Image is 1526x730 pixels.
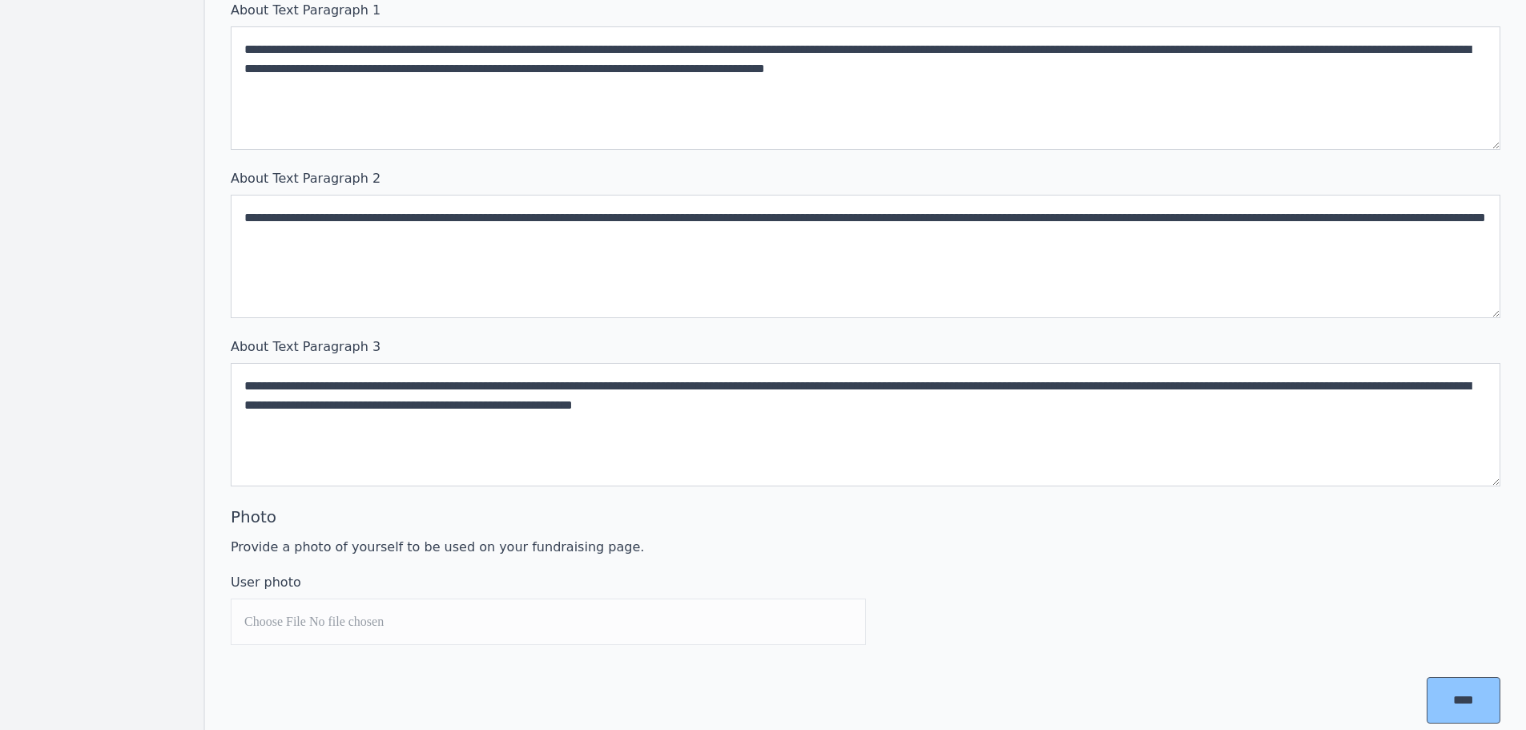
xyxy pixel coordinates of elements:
[231,1,1500,20] label: About Text Paragraph 1
[231,506,1500,528] h2: Photo
[231,573,866,592] label: User photo
[231,538,1500,557] p: Provide a photo of yourself to be used on your fundraising page.
[231,337,1500,357] label: About Text Paragraph 3
[231,169,1500,188] label: About Text Paragraph 2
